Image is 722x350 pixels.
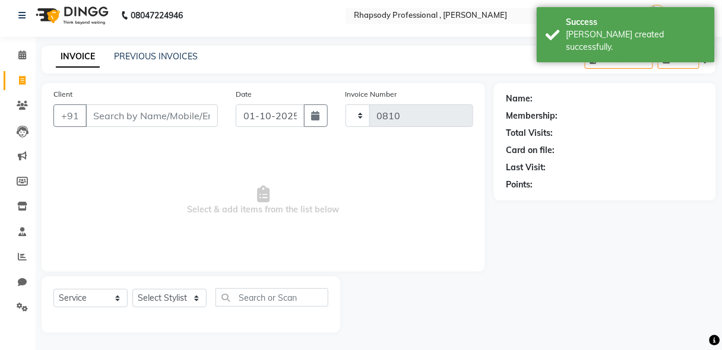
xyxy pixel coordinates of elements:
label: Client [53,89,72,100]
div: Points: [506,179,533,191]
div: Success [566,16,706,28]
label: Date [236,89,252,100]
div: Total Visits: [506,127,553,139]
div: Bill created successfully. [566,28,706,53]
span: Select & add items from the list below [53,141,473,260]
button: +91 [53,104,87,127]
div: Card on file: [506,144,555,157]
input: Search or Scan [216,288,328,307]
a: INVOICE [56,46,100,68]
div: Last Visit: [506,161,546,174]
input: Search by Name/Mobile/Email/Code [85,104,218,127]
img: Admin [647,5,667,26]
label: Invoice Number [346,89,397,100]
div: Membership: [506,110,558,122]
div: Name: [506,93,533,105]
a: PREVIOUS INVOICES [114,51,198,62]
